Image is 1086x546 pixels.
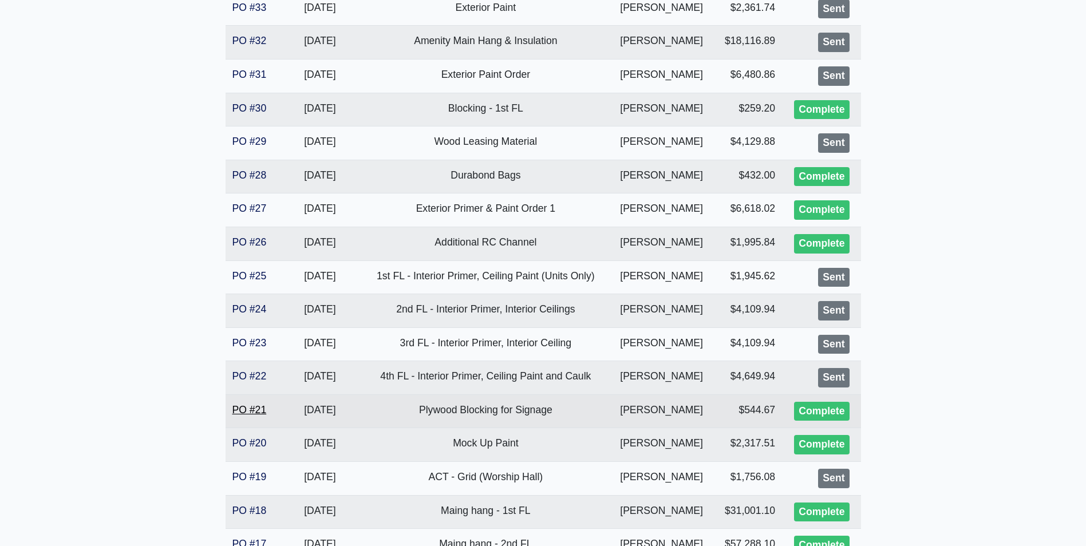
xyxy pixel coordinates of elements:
[713,327,782,361] td: $4,109.94
[713,126,782,160] td: $4,129.88
[610,394,713,428] td: [PERSON_NAME]
[362,260,610,294] td: 1st FL - Interior Primer, Ceiling Paint (Units Only)
[232,337,267,349] a: PO #23
[794,435,849,454] div: Complete
[232,236,267,248] a: PO #26
[610,160,713,193] td: [PERSON_NAME]
[362,126,610,160] td: Wood Leasing Material
[794,402,849,421] div: Complete
[278,93,361,126] td: [DATE]
[362,462,610,496] td: ACT - Grid (Worship Hall)
[362,26,610,60] td: Amenity Main Hang & Insulation
[713,260,782,294] td: $1,945.62
[818,66,849,86] div: Sent
[713,26,782,60] td: $18,116.89
[278,428,361,462] td: [DATE]
[232,370,267,382] a: PO #22
[818,33,849,52] div: Sent
[818,335,849,354] div: Sent
[278,26,361,60] td: [DATE]
[713,495,782,529] td: $31,001.10
[713,227,782,260] td: $1,995.84
[278,160,361,193] td: [DATE]
[232,102,267,114] a: PO #30
[232,303,267,315] a: PO #24
[278,193,361,227] td: [DATE]
[713,193,782,227] td: $6,618.02
[794,503,849,522] div: Complete
[362,428,610,462] td: Mock Up Paint
[610,361,713,395] td: [PERSON_NAME]
[232,505,267,516] a: PO #18
[794,100,849,120] div: Complete
[794,167,849,187] div: Complete
[713,394,782,428] td: $544.67
[610,193,713,227] td: [PERSON_NAME]
[610,59,713,93] td: [PERSON_NAME]
[362,294,610,328] td: 2nd FL - Interior Primer, Interior Ceilings
[610,495,713,529] td: [PERSON_NAME]
[610,428,713,462] td: [PERSON_NAME]
[713,160,782,193] td: $432.00
[232,69,267,80] a: PO #31
[278,495,361,529] td: [DATE]
[278,227,361,260] td: [DATE]
[610,462,713,496] td: [PERSON_NAME]
[794,200,849,220] div: Complete
[362,193,610,227] td: Exterior Primer & Paint Order 1
[232,35,267,46] a: PO #32
[362,59,610,93] td: Exterior Paint Order
[278,394,361,428] td: [DATE]
[713,428,782,462] td: $2,317.51
[610,26,713,60] td: [PERSON_NAME]
[818,133,849,153] div: Sent
[713,93,782,126] td: $259.20
[818,368,849,387] div: Sent
[610,227,713,260] td: [PERSON_NAME]
[278,462,361,496] td: [DATE]
[713,462,782,496] td: $1,756.08
[610,93,713,126] td: [PERSON_NAME]
[713,361,782,395] td: $4,649.94
[818,268,849,287] div: Sent
[362,160,610,193] td: Durabond Bags
[610,294,713,328] td: [PERSON_NAME]
[818,301,849,321] div: Sent
[610,126,713,160] td: [PERSON_NAME]
[232,437,267,449] a: PO #20
[278,294,361,328] td: [DATE]
[362,227,610,260] td: Additional RC Channel
[232,404,267,416] a: PO #21
[232,203,267,214] a: PO #27
[362,361,610,395] td: 4th FL - Interior Primer, Ceiling Paint and Caulk
[278,327,361,361] td: [DATE]
[362,394,610,428] td: Plywood Blocking for Signage
[610,260,713,294] td: [PERSON_NAME]
[232,2,267,13] a: PO #33
[713,59,782,93] td: $6,480.86
[232,169,267,181] a: PO #28
[278,59,361,93] td: [DATE]
[278,361,361,395] td: [DATE]
[278,126,361,160] td: [DATE]
[818,469,849,488] div: Sent
[232,471,267,482] a: PO #19
[362,93,610,126] td: Blocking - 1st FL
[362,327,610,361] td: 3rd FL - Interior Primer, Interior Ceiling
[362,495,610,529] td: Maing hang - 1st FL
[713,294,782,328] td: $4,109.94
[232,270,267,282] a: PO #25
[794,234,849,254] div: Complete
[610,327,713,361] td: [PERSON_NAME]
[278,260,361,294] td: [DATE]
[232,136,267,147] a: PO #29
